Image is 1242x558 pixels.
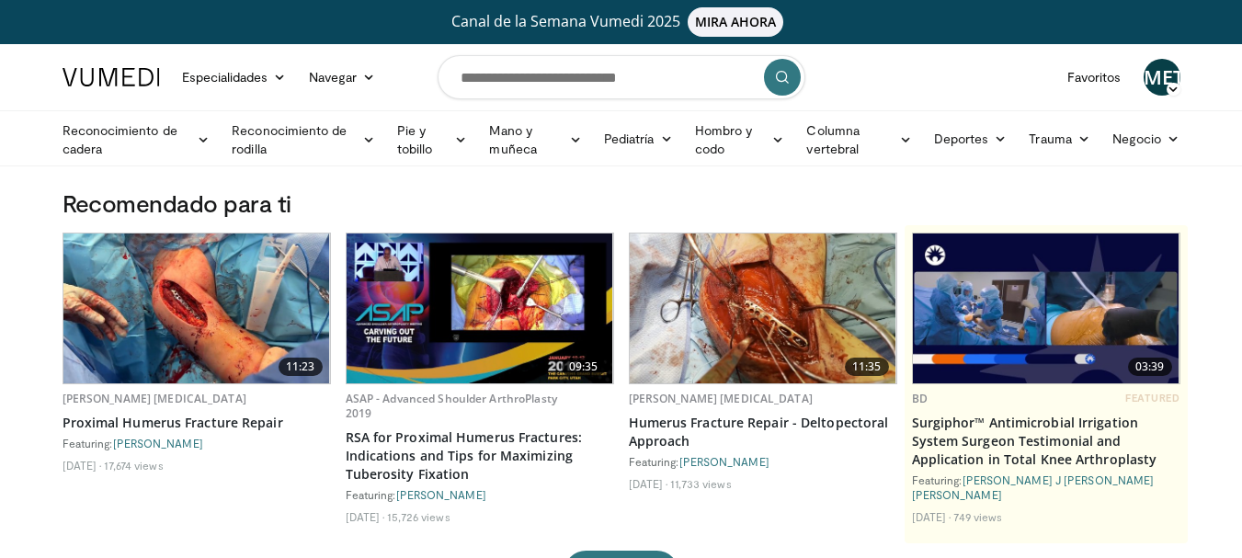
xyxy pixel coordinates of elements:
[912,509,951,524] li: [DATE]
[346,391,557,421] a: ASAP - Advanced Shoulder ArthroPlasty 2019
[953,509,1002,524] li: 749 views
[629,454,897,469] div: Featuring:
[913,233,1179,383] img: 70422da6-974a-44ac-bf9d-78c82a89d891.620x360_q85_upscale.jpg
[221,121,386,158] a: Reconocimiento de rodilla
[63,458,102,473] li: [DATE]
[63,188,291,217] font: Recomendado para ti
[795,121,922,158] a: Columna vertebral
[695,122,753,156] font: Hombro y codo
[396,488,486,501] a: [PERSON_NAME]
[232,122,347,156] font: Reconocimiento de rodilla
[63,233,330,383] a: 11:23
[298,59,387,96] a: Navegar
[934,131,989,146] font: Deportes
[113,437,203,450] a: [PERSON_NAME]
[478,121,592,158] a: Mano y muñeca
[1067,69,1122,85] font: Favoritos
[104,458,163,473] li: 17,674 views
[346,487,614,502] div: Featuring:
[1112,131,1162,146] font: Negocio
[397,122,433,156] font: Pie y tobillo
[670,476,731,491] li: 11,733 views
[309,69,358,85] font: Navegar
[806,122,860,156] font: Columna vertebral
[923,120,1019,157] a: Deportes
[593,120,684,157] a: Pediatría
[63,391,246,406] a: [PERSON_NAME] [MEDICAL_DATA]
[63,414,331,432] a: Proximal Humerus Fracture Repair
[347,233,613,383] img: 53f6b3b0-db1e-40d0-a70b-6c1023c58e52.620x360_q85_upscale.jpg
[386,121,479,158] a: Pie y tobillo
[679,455,769,468] a: [PERSON_NAME]
[279,358,323,376] span: 11:23
[51,121,222,158] a: Reconocimiento de cadera
[63,233,330,383] img: 942ab6a0-b2b1-454f-86f4-6c6fa0cc43bd.620x360_q85_upscale.jpg
[912,473,1155,501] a: [PERSON_NAME] J [PERSON_NAME] [PERSON_NAME]
[1125,392,1179,404] span: FEATURED
[63,436,331,450] div: Featuring:
[1056,59,1133,96] a: Favoritos
[171,59,298,96] a: Especialidades
[629,391,813,406] a: [PERSON_NAME] [MEDICAL_DATA]
[604,131,655,146] font: Pediatría
[346,509,385,524] li: [DATE]
[1018,120,1101,157] a: Trauma
[913,233,1179,383] a: 03:39
[65,7,1178,37] a: Canal de la Semana Vumedi 2025MIRA AHORA
[845,358,889,376] span: 11:35
[489,122,536,156] font: Mano y muñeca
[347,233,613,383] a: 09:35
[1144,63,1213,90] font: METRO
[630,233,896,383] a: 11:35
[912,391,928,406] a: BD
[346,428,614,484] a: RSA for Proximal Humerus Fractures: Indications and Tips for Maximizing Tuberosity Fixation
[562,358,606,376] span: 09:35
[1128,358,1172,376] span: 03:39
[182,69,268,85] font: Especialidades
[1101,120,1191,157] a: Negocio
[629,414,897,450] a: Humerus Fracture Repair - Deltopectoral Approach
[684,121,796,158] a: Hombro y codo
[1144,59,1180,96] a: METRO
[695,13,777,30] font: MIRA AHORA
[912,414,1180,469] a: Surgiphor™ Antimicrobial Irrigation System Surgeon Testimonial and Application in Total Knee Arth...
[630,233,896,383] img: 14eb532a-29de-4700-9bed-a46ffd2ec262.620x360_q85_upscale.jpg
[63,122,177,156] font: Reconocimiento de cadera
[912,473,1180,502] div: Featuring:
[451,11,680,31] font: Canal de la Semana Vumedi 2025
[438,55,805,99] input: Buscar temas, intervenciones
[387,509,450,524] li: 15,726 views
[1029,131,1071,146] font: Trauma
[629,476,668,491] li: [DATE]
[63,68,160,86] img: Logotipo de VuMedi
